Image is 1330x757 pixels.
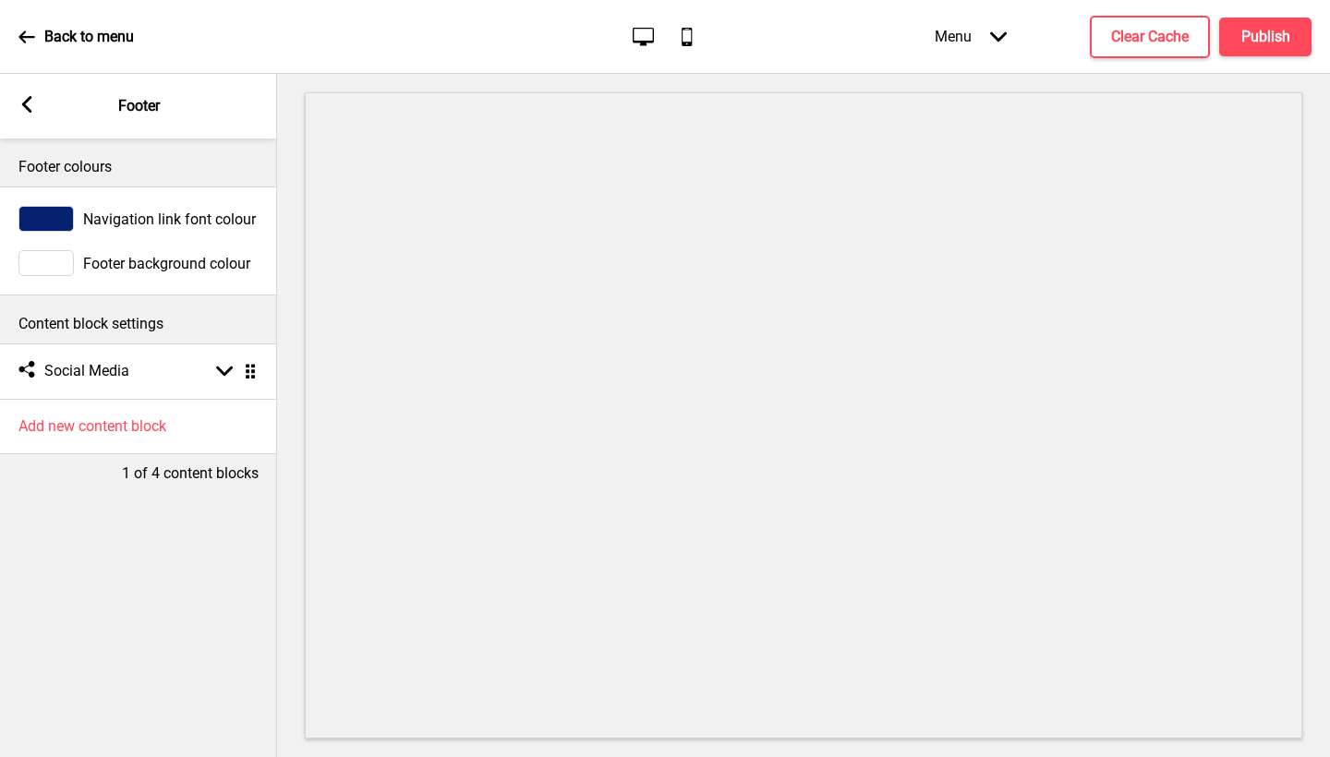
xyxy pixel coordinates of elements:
[18,250,259,276] div: Footer background colour
[18,206,259,232] div: Navigation link font colour
[1111,27,1189,47] h4: Clear Cache
[118,96,160,116] p: Footer
[1219,18,1312,56] button: Publish
[18,314,259,334] p: Content block settings
[18,416,166,437] h4: Add new content block
[44,361,129,381] h4: Social Media
[44,27,134,47] p: Back to menu
[18,157,259,177] p: Footer colours
[122,463,259,484] p: 1 of 4 content blocks
[1241,27,1290,47] h4: Publish
[916,9,1025,64] div: Menu
[83,210,256,228] span: Navigation link font colour
[18,12,134,62] a: Back to menu
[1090,16,1210,58] button: Clear Cache
[83,255,250,272] span: Footer background colour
